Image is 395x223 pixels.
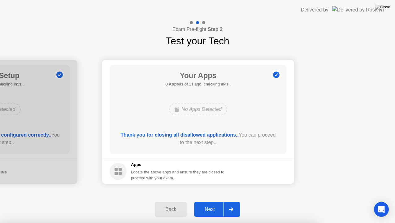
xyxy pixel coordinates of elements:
div: No Apps Detected [169,103,227,115]
h4: Exam Pre-flight: [172,26,223,33]
b: Thank you for closing all disallowed applications.. [121,132,239,138]
div: You can proceed to the next step.. [119,131,278,146]
h5: as of 1s ago, checking in4s.. [165,81,231,87]
img: Delivered by Rosalyn [332,6,384,13]
h1: Your Apps [165,70,231,81]
b: 0 Apps [165,82,179,86]
div: Open Intercom Messenger [374,202,389,217]
h1: Test your Tech [166,33,229,48]
b: Step 2 [208,27,223,32]
h5: Apps [131,162,225,168]
div: Back [157,207,185,212]
div: Delivered by [301,6,328,14]
div: Next [196,207,224,212]
img: Close [375,5,390,10]
div: Locate the above apps and ensure they are closed to proceed with your exam. [131,169,225,181]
